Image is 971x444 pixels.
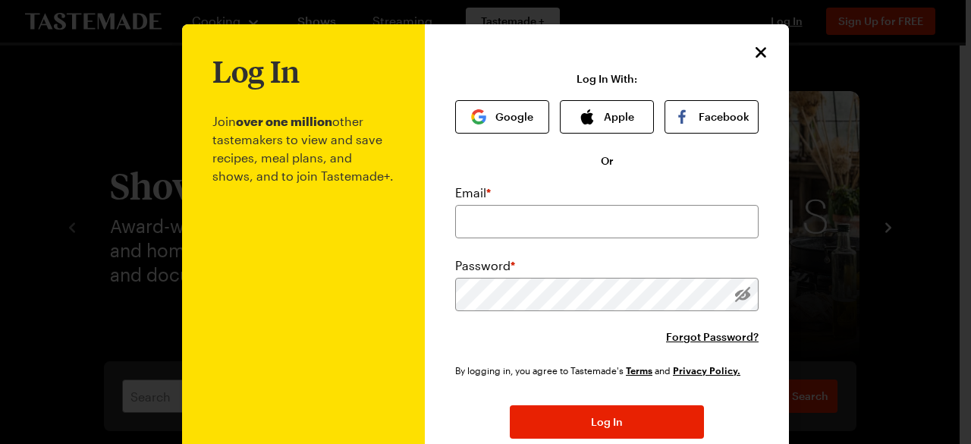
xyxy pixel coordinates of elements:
span: Or [601,153,614,168]
span: Log In [591,414,623,430]
div: By logging in, you agree to Tastemade's and [455,363,746,378]
button: Apple [560,100,654,134]
h1: Log In [212,55,300,88]
button: Google [455,100,549,134]
a: Tastemade Privacy Policy [673,364,740,376]
button: Forgot Password? [666,329,759,345]
label: Password [455,257,515,275]
label: Email [455,184,491,202]
button: Log In [510,405,704,439]
button: Facebook [665,100,759,134]
p: Log In With: [577,73,637,85]
button: Close [751,43,771,62]
b: over one million [236,114,332,128]
a: Tastemade Terms of Service [626,364,652,376]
